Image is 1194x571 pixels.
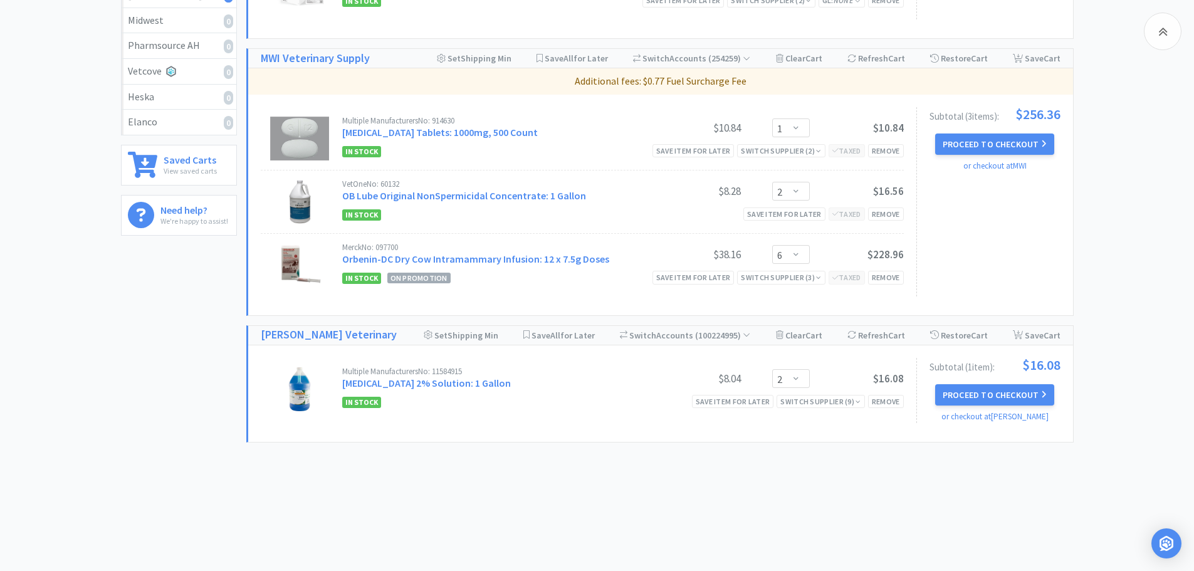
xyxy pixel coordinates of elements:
[122,59,236,85] a: Vetcove0
[563,53,573,64] span: All
[434,330,448,341] span: Set
[832,146,861,155] span: Taxed
[935,134,1054,155] button: Proceed to Checkout
[224,39,233,53] i: 0
[122,33,236,59] a: Pharmsource AH0
[693,330,750,341] span: ( 100224995 )
[342,117,647,125] div: Multiple Manufacturers No: 914630
[971,330,988,341] span: Cart
[342,180,647,188] div: VetOne No: 60132
[1044,53,1060,64] span: Cart
[867,248,904,261] span: $228.96
[652,271,735,284] div: Save item for later
[342,243,647,251] div: Merck No: 097700
[873,184,904,198] span: $16.56
[278,367,322,411] img: aeda740e647747988f6e7575968cba90_173520.jpeg
[805,330,822,341] span: Cart
[342,189,586,202] a: OB Lube Original NonSpermicidal Concentrate: 1 Gallon
[930,49,988,68] div: Restore
[888,53,905,64] span: Cart
[776,49,822,68] div: Clear
[868,271,904,284] div: Remove
[121,145,237,186] a: Saved CartsView saved carts
[550,330,560,341] span: All
[633,49,751,68] div: Accounts
[164,165,217,177] p: View saved carts
[868,207,904,221] div: Remove
[342,367,647,375] div: Multiple Manufacturers No: 11584915
[1015,107,1060,121] span: $256.36
[873,372,904,385] span: $16.08
[128,89,230,105] div: Heska
[629,330,656,341] span: Switch
[832,209,861,219] span: Taxed
[873,121,904,135] span: $10.84
[971,53,988,64] span: Cart
[1151,528,1181,558] div: Open Intercom Messenger
[342,377,511,389] a: [MEDICAL_DATA] 2% Solution: 1 Gallon
[164,152,217,165] h6: Saved Carts
[122,85,236,110] a: Heska0
[741,271,821,283] div: Switch Supplier ( 3 )
[930,107,1060,121] div: Subtotal ( 3 item s ):
[941,411,1049,422] a: or checkout at [PERSON_NAME]
[224,65,233,79] i: 0
[647,120,741,135] div: $10.84
[743,207,825,221] div: Save item for later
[776,326,822,345] div: Clear
[642,53,669,64] span: Switch
[847,326,905,345] div: Refresh
[741,145,821,157] div: Switch Supplier ( 2 )
[963,160,1027,171] a: or checkout at MWI
[387,273,451,283] span: On Promotion
[128,63,230,80] div: Vetcove
[424,326,498,345] div: Shipping Min
[253,73,1068,90] p: Additional fees: $0.77 Fuel Surcharge Fee
[160,202,228,215] h6: Need help?
[1022,358,1060,372] span: $16.08
[647,371,741,386] div: $8.04
[128,114,230,130] div: Elanco
[780,396,861,407] div: Switch Supplier ( 9 )
[122,8,236,34] a: Midwest0
[289,180,311,224] img: 98a64500e6bd4c86ba9feef630adc5ca_6709.png
[261,326,397,344] a: [PERSON_NAME] Veterinary
[128,13,230,29] div: Midwest
[342,273,381,284] span: In Stock
[160,215,228,227] p: We're happy to assist!
[868,144,904,157] div: Remove
[224,14,233,28] i: 0
[545,53,608,64] span: Save for Later
[128,38,230,54] div: Pharmsource AH
[847,49,905,68] div: Refresh
[261,50,370,68] a: MWI Veterinary Supply
[1013,326,1060,345] div: Save
[532,330,595,341] span: Save for Later
[122,110,236,135] a: Elanco0
[930,358,1060,372] div: Subtotal ( 1 item ):
[342,126,538,139] a: [MEDICAL_DATA] Tablets: 1000mg, 500 Count
[342,146,381,157] span: In Stock
[868,395,904,408] div: Remove
[278,243,322,287] img: d77a55780fcd4202b2650414fbefd36c_16222.png
[448,53,461,64] span: Set
[647,247,741,262] div: $38.16
[805,53,822,64] span: Cart
[1044,330,1060,341] span: Cart
[224,116,233,130] i: 0
[224,91,233,105] i: 0
[930,326,988,345] div: Restore
[342,397,381,408] span: In Stock
[935,384,1054,406] button: Proceed to Checkout
[437,49,511,68] div: Shipping Min
[342,253,609,265] a: Orbenin-DC Dry Cow Intramammary Infusion: 12 x 7.5g Doses
[652,144,735,157] div: Save item for later
[647,184,741,199] div: $8.28
[620,326,751,345] div: Accounts
[342,209,381,221] span: In Stock
[270,117,328,160] img: e9b45c4c98154bb782f37a3e7e78d6ea_422050.png
[832,273,861,282] span: Taxed
[692,395,774,408] div: Save item for later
